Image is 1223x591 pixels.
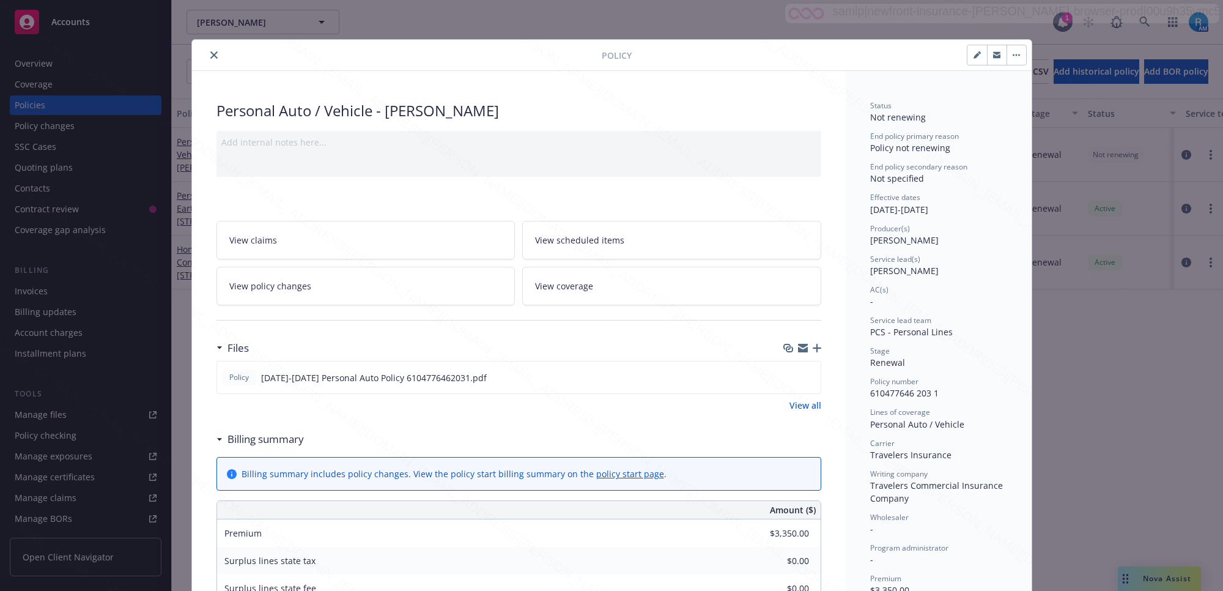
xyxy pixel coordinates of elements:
span: [PERSON_NAME] [870,234,939,246]
span: Surplus lines state tax [224,555,316,567]
input: 0.00 [737,552,816,570]
span: Renewal [870,357,905,368]
a: View claims [216,221,515,259]
a: View policy changes [216,267,515,305]
span: Program administrator [870,543,948,553]
span: Premium [224,527,262,539]
span: AC(s) [870,284,889,295]
div: Files [216,340,249,356]
span: Producer(s) [870,223,910,234]
span: End policy secondary reason [870,162,967,172]
div: Personal Auto / Vehicle [870,418,1007,431]
span: Wholesaler [870,512,909,522]
span: Policy number [870,376,918,387]
span: Stage [870,346,890,356]
span: [PERSON_NAME] [870,265,939,277]
a: View all [789,399,821,412]
a: View coverage [522,267,821,305]
span: [DATE]-[DATE] Personal Auto Policy 6104776462031.pdf [261,371,487,384]
span: Service lead team [870,315,931,325]
h3: Billing summary [227,431,304,447]
span: Policy [227,372,251,383]
button: close [207,48,221,62]
span: Amount ($) [770,504,816,516]
span: Not specified [870,173,924,184]
span: View claims [229,234,277,247]
span: 610477646 203 1 [870,387,939,399]
span: View coverage [535,280,593,292]
div: [DATE] - [DATE] [870,192,1007,215]
input: 0.00 [737,524,816,543]
span: Policy [602,49,632,62]
span: Effective dates [870,192,920,203]
div: Billing summary includes policy changes. View the policy start billing summary on the . [242,467,667,480]
h3: Files [227,340,249,356]
div: Add internal notes here... [221,136,816,149]
div: Personal Auto / Vehicle - [PERSON_NAME] [216,100,821,121]
span: Not renewing [870,111,926,123]
span: View scheduled items [535,234,624,247]
button: download file [785,371,795,384]
span: PCS - Personal Lines [870,326,953,338]
span: View policy changes [229,280,311,292]
span: - [870,554,873,565]
span: Status [870,100,892,111]
span: Writing company [870,469,928,479]
button: preview file [805,371,816,384]
span: Travelers Commercial Insurance Company [870,480,1005,504]
span: - [870,523,873,535]
span: Service lead(s) [870,254,920,264]
span: Carrier [870,438,895,448]
div: Billing summary [216,431,304,447]
span: Lines of coverage [870,407,930,417]
span: Premium [870,573,901,584]
span: Travelers Insurance [870,449,951,461]
a: policy start page [596,468,664,480]
a: View scheduled items [522,221,821,259]
span: - [870,295,873,307]
span: Policy not renewing [870,142,950,154]
span: End policy primary reason [870,131,959,141]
